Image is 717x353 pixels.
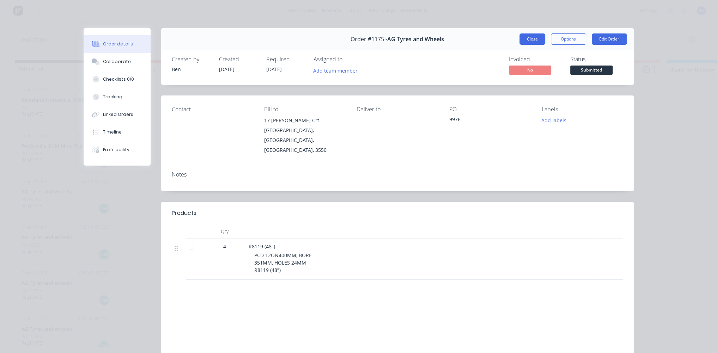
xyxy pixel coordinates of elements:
[509,56,562,63] div: Invoiced
[387,36,444,43] span: AG Tyres and Wheels
[172,209,196,217] div: Products
[592,33,627,45] button: Edit Order
[570,66,613,74] span: Submitted
[570,56,623,63] div: Status
[264,125,345,155] div: [GEOGRAPHIC_DATA], [GEOGRAPHIC_DATA], [GEOGRAPHIC_DATA], 3550
[203,224,246,239] div: Qty
[264,116,345,155] div: 17 [PERSON_NAME] Crt[GEOGRAPHIC_DATA], [GEOGRAPHIC_DATA], [GEOGRAPHIC_DATA], 3550
[309,66,361,75] button: Add team member
[172,66,211,73] div: Ben
[449,106,530,113] div: PO
[172,106,253,113] div: Contact
[551,33,586,45] button: Options
[542,106,623,113] div: Labels
[570,66,613,76] button: Submitted
[84,123,151,141] button: Timeline
[84,141,151,159] button: Profitability
[103,76,134,82] div: Checklists 0/0
[509,66,551,74] span: No
[314,56,384,63] div: Assigned to
[103,94,122,100] div: Tracking
[264,116,345,125] div: 17 [PERSON_NAME] Crt
[84,106,151,123] button: Linked Orders
[254,252,312,273] span: PCD 12ON400MM, BORE 351MM, HOLES 24MM R8119 (48")
[314,66,361,75] button: Add team member
[223,243,226,250] span: 4
[103,41,133,47] div: Order details
[357,106,438,113] div: Deliver to
[249,243,275,250] span: R8119 (48")
[266,56,305,63] div: Required
[84,35,151,53] button: Order details
[103,129,122,135] div: Timeline
[103,58,131,65] div: Collaborate
[449,116,530,125] div: 9976
[172,56,211,63] div: Created by
[84,70,151,88] button: Checklists 0/0
[538,116,570,125] button: Add labels
[103,147,129,153] div: Profitability
[266,66,282,73] span: [DATE]
[264,106,345,113] div: Bill to
[103,111,133,118] div: Linked Orders
[351,36,387,43] span: Order #1175 -
[172,171,623,178] div: Notes
[519,33,545,45] button: Close
[219,66,235,73] span: [DATE]
[219,56,258,63] div: Created
[84,53,151,70] button: Collaborate
[84,88,151,106] button: Tracking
